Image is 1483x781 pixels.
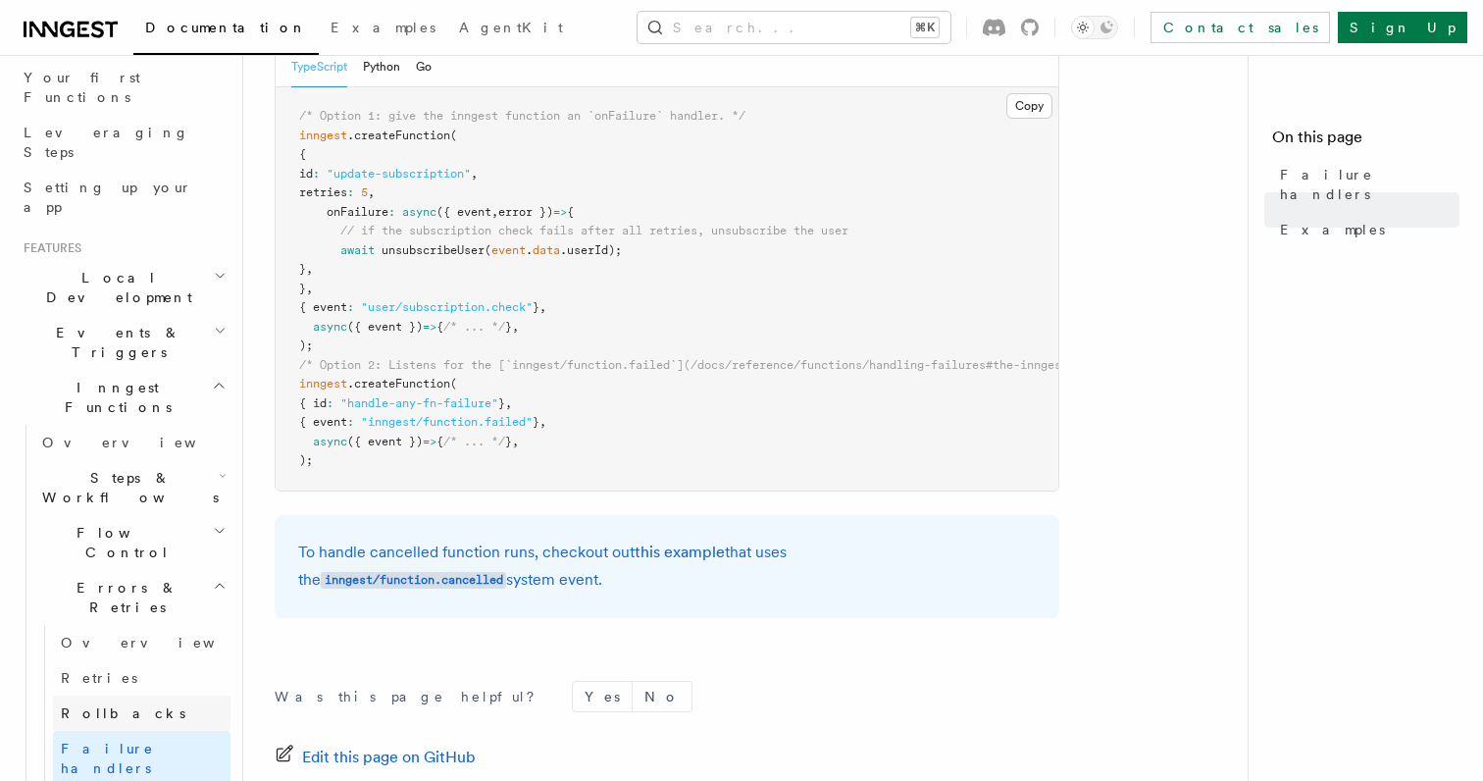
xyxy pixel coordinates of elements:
a: Edit this page on GitHub [275,744,476,771]
span: async [313,320,347,334]
span: ( [485,243,491,257]
button: TypeScript [291,47,347,87]
span: } [533,300,539,314]
span: "user/subscription.check" [361,300,533,314]
span: Setting up your app [24,180,192,215]
span: async [402,205,436,219]
span: , [368,185,375,199]
span: Failure handlers [61,741,154,776]
span: 5 [361,185,368,199]
span: await [340,243,375,257]
span: { id [299,396,327,410]
span: Local Development [16,268,214,307]
span: Examples [331,20,435,35]
span: . [526,243,533,257]
span: , [512,320,519,334]
span: , [306,262,313,276]
a: Sign Up [1338,12,1467,43]
span: ({ event }) [347,320,423,334]
span: inngest [299,129,347,142]
a: Retries [53,660,230,696]
span: id [299,167,313,181]
a: Overview [53,625,230,660]
button: Events & Triggers [16,315,230,370]
span: unsubscribeUser [382,243,485,257]
a: Documentation [133,6,319,55]
button: Search...⌘K [638,12,950,43]
button: Python [363,47,400,87]
button: Local Development [16,260,230,315]
a: Rollbacks [53,696,230,731]
span: , [306,282,313,295]
button: Steps & Workflows [34,460,230,515]
span: "inngest/function.failed" [361,415,533,429]
button: Copy [1006,93,1052,119]
span: Documentation [145,20,307,35]
span: Flow Control [34,523,213,562]
span: onFailure [327,205,388,219]
a: Overview [34,425,230,460]
span: { event [299,300,347,314]
span: } [299,282,306,295]
span: } [299,262,306,276]
span: , [491,205,498,219]
span: data [533,243,560,257]
span: .createFunction [347,377,450,390]
a: Contact sales [1151,12,1330,43]
button: Errors & Retries [34,570,230,625]
h4: On this page [1272,126,1459,157]
span: => [423,320,436,334]
span: } [505,435,512,448]
span: Leveraging Steps [24,125,189,160]
span: Features [16,240,81,256]
span: /* Option 1: give the inngest function an `onFailure` handler. */ [299,109,745,123]
span: .createFunction [347,129,450,142]
span: : [347,185,354,199]
a: Your first Functions [16,60,230,115]
span: Rollbacks [61,705,185,721]
span: : [313,167,320,181]
span: ( [450,377,457,390]
span: { [567,205,574,219]
span: , [539,300,546,314]
a: Examples [1272,212,1459,247]
span: { event [299,415,347,429]
a: this example [635,543,725,561]
span: .userId); [560,243,622,257]
span: Errors & Retries [34,578,213,617]
a: Examples [319,6,447,53]
span: Edit this page on GitHub [302,744,476,771]
a: inngest/function.cancelled [321,570,506,589]
kbd: ⌘K [911,18,939,37]
span: } [498,396,505,410]
button: Toggle dark mode [1071,16,1118,39]
span: } [533,415,539,429]
span: "handle-any-fn-failure" [340,396,498,410]
a: Setting up your app [16,170,230,225]
span: Failure handlers [1280,165,1459,204]
span: Examples [1280,220,1385,239]
span: ); [299,338,313,352]
span: , [505,396,512,410]
span: error }) [498,205,553,219]
button: Yes [573,682,632,711]
span: Events & Triggers [16,323,214,362]
span: ); [299,453,313,467]
span: ({ event [436,205,491,219]
span: AgentKit [459,20,563,35]
span: retries [299,185,347,199]
span: : [388,205,395,219]
span: => [423,435,436,448]
span: // if the subscription check fails after all retries, unsubscribe the user [340,224,848,237]
a: Failure handlers [1272,157,1459,212]
button: Inngest Functions [16,370,230,425]
span: Inngest Functions [16,378,212,417]
span: : [347,300,354,314]
button: No [633,682,691,711]
span: inngest [299,377,347,390]
button: Flow Control [34,515,230,570]
span: "update-subscription" [327,167,471,181]
span: { [436,435,443,448]
p: Was this page helpful? [275,687,548,706]
span: => [553,205,567,219]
